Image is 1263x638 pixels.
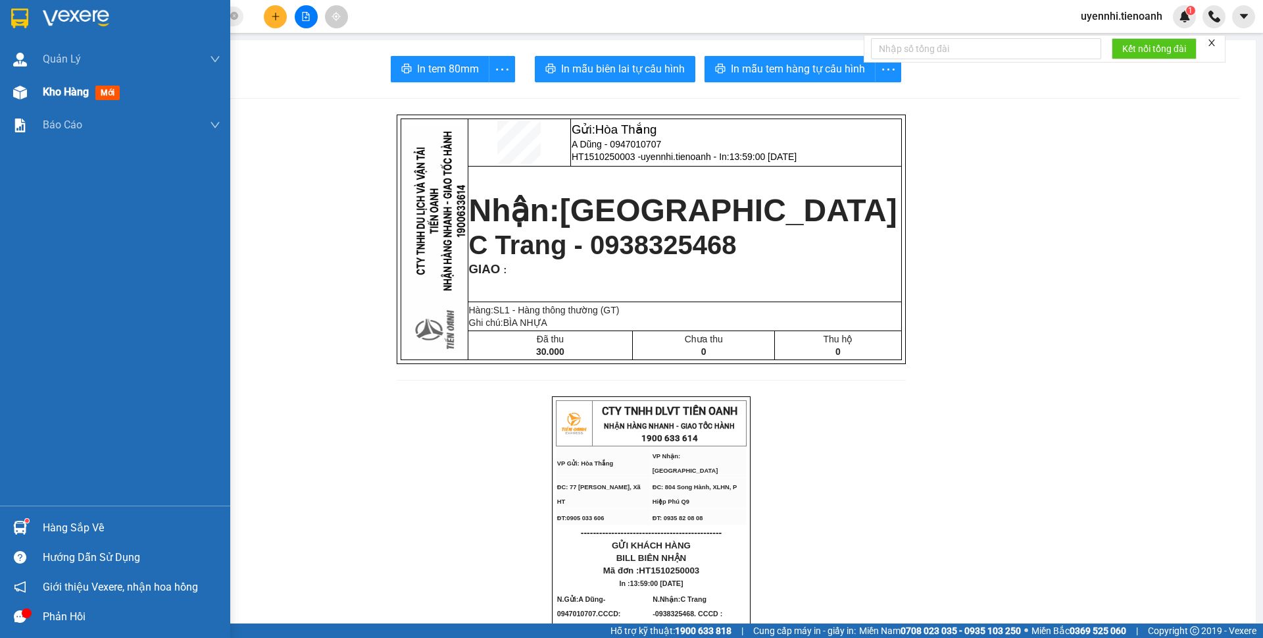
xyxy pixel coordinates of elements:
span: 13:59:00 [DATE] [630,579,683,587]
span: N.Nhận: [653,595,722,618]
span: N.Gửi: [557,595,623,618]
img: logo [5,9,38,41]
span: CTY TNHH DLVT TIẾN OANH [602,405,737,417]
span: C Trang - 0938325468 [469,230,737,259]
span: more [876,61,901,78]
span: aim [332,12,341,21]
span: In mẫu tem hàng tự cấu hình [731,61,865,77]
span: In tem 80mm [417,61,479,77]
span: In mẫu biên lai tự cấu hình [561,61,685,77]
span: 0947010707. [557,610,623,618]
span: Hỗ trợ kỹ thuật: [610,624,731,638]
span: 0938325468. CCCD : [655,610,722,618]
strong: 0369 525 060 [1070,625,1126,636]
input: Nhập số tổng đài [871,38,1101,59]
div: Hướng dẫn sử dụng [43,548,220,568]
span: Chưa thu [685,334,723,344]
span: GIAO [469,262,501,276]
div: Phản hồi [43,607,220,627]
button: Kết nối tổng đài [1112,38,1197,59]
span: BILL BIÊN NHẬN [616,553,687,563]
span: Gửi: [572,122,656,136]
span: VP Nhận: [GEOGRAPHIC_DATA] [100,47,166,61]
span: ĐT:0905 033 606 [5,80,53,86]
span: Hòa Thắng [595,122,657,136]
span: plus [271,12,280,21]
span: down [210,54,220,65]
span: ĐC: 804 Song Hành, XLHN, P Hiệp Phú Q9 [100,63,184,76]
span: A Dũng - 0947010707 [572,139,661,149]
img: phone-icon [1208,11,1220,22]
span: 1 - Hàng thông thường (GT) [505,305,619,315]
span: message [14,610,26,623]
button: printerIn mẫu tem hàng tự cấu hình [705,56,876,82]
span: caret-down [1238,11,1250,22]
span: ĐT:0905 033 606 [557,515,605,521]
span: Mã đơn : [603,566,700,575]
strong: 1900 633 614 [641,433,698,443]
sup: 1 [1186,6,1195,15]
strong: 0708 023 035 - 0935 103 250 [901,625,1021,636]
span: close-circle [230,11,238,23]
span: ĐT: 0935 82 08 08 [653,515,703,521]
span: Thu hộ [823,334,853,344]
span: Miền Bắc [1031,624,1126,638]
span: ĐC: 77 [PERSON_NAME], Xã HT [557,484,641,505]
span: ---------------------------------------------- [28,91,169,101]
button: printerIn mẫu biên lai tự cấu hình [535,56,695,82]
span: HT1510250003 - [572,151,797,162]
img: icon-new-feature [1179,11,1191,22]
span: close-circle [230,12,238,20]
span: VP Gửi: Hòa Thắng [5,51,61,57]
span: CTY TNHH DLVT TIẾN OANH [49,7,184,20]
img: logo [557,407,590,440]
button: more [489,56,515,82]
div: Hàng sắp về [43,518,220,538]
span: Kho hàng [43,86,89,98]
span: | [1136,624,1138,638]
span: ---------------------------------------------- [581,527,722,538]
span: VP Gửi: Hòa Thắng [557,460,613,467]
span: ĐC: 77 [PERSON_NAME], Xã HT [5,63,89,76]
span: Ghi chú: [469,317,547,328]
span: A Dũng [578,595,603,603]
span: ⚪️ [1024,628,1028,633]
span: Kết nối tổng đài [1122,41,1186,56]
sup: 1 [25,519,29,523]
button: caret-down [1232,5,1255,28]
button: aim [325,5,348,28]
button: more [875,56,901,82]
span: question-circle [14,551,26,564]
img: solution-icon [13,119,27,132]
span: uyennhi.tienoanh [1070,8,1173,24]
strong: 1900 633 614 [88,32,145,42]
span: C Trang - [653,595,722,618]
span: Cung cấp máy in - giấy in: [753,624,856,638]
span: notification [14,581,26,593]
span: HT1510250003 [639,566,699,575]
span: Đã thu [537,334,564,344]
span: 30.000 [536,346,564,357]
span: VP Nhận: [GEOGRAPHIC_DATA] [653,453,718,474]
button: plus [264,5,287,28]
span: down [210,120,220,130]
span: 1 [1188,6,1193,15]
span: 13:59:00 [DATE] [730,151,797,162]
span: CCCD: [598,610,622,618]
button: file-add [295,5,318,28]
span: [GEOGRAPHIC_DATA] [560,193,897,228]
span: copyright [1190,626,1199,635]
span: | [741,624,743,638]
span: Hàng:SL [469,305,620,315]
span: printer [401,63,412,76]
strong: NHẬN HÀNG NHANH - GIAO TỐC HÀNH [51,22,182,30]
span: In : [620,579,683,587]
span: BÌA NHỰA [503,317,547,328]
button: printerIn tem 80mm [391,56,489,82]
img: warehouse-icon [13,53,27,66]
span: close [1207,38,1216,47]
span: GỬI KHÁCH HÀNG [612,541,691,550]
span: 0 [701,346,706,357]
span: : [500,265,507,275]
span: printer [545,63,556,76]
